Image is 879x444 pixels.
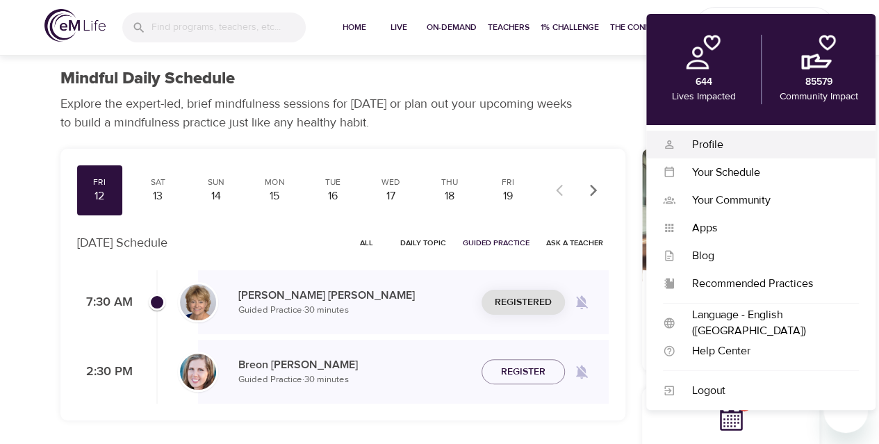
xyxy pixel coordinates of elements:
img: Breon_Michel-min.jpg [180,354,216,390]
div: 16 [315,188,350,204]
div: Language - English ([GEOGRAPHIC_DATA]) [675,307,859,339]
img: community.png [801,35,836,69]
p: Community Impact [779,90,857,104]
div: Recommended Practices [675,276,859,292]
button: All [345,232,389,254]
div: 12 [83,188,117,204]
div: Wed [374,176,409,188]
div: Blog [675,248,859,264]
input: Find programs, teachers, etc... [151,13,306,42]
div: Logout [675,383,859,399]
span: Remind me when a class goes live every Friday at 2:30 PM [565,355,598,388]
div: Sat [140,176,175,188]
div: Thu [432,176,467,188]
p: Breon [PERSON_NAME] [238,356,470,373]
p: Guided Practice · 30 minutes [238,304,470,318]
button: Registered [482,290,565,315]
div: Help Center [675,343,859,359]
span: Ask a Teacher [546,236,603,249]
div: Your Schedule [675,165,859,181]
div: Mon [257,176,292,188]
h1: Mindful Daily Schedule [60,69,235,89]
span: Teachers [488,20,529,35]
button: Daily Topic [395,232,452,254]
p: 2:30 PM [77,363,133,381]
p: [DATE] Schedule [77,233,167,252]
span: Daily Topic [400,236,446,249]
img: personal.png [686,35,721,69]
p: 7:30 AM [77,293,133,312]
p: Explore the expert-led, brief mindfulness sessions for [DATE] or plan out your upcoming weeks to ... [60,94,582,132]
img: logo [44,9,106,42]
span: Live [382,20,416,35]
div: Apps [675,220,859,236]
span: Guided Practice [463,236,529,249]
button: Ask a Teacher [541,232,609,254]
span: Home [338,20,371,35]
p: 85579 [805,75,832,90]
span: The Connection [610,20,680,35]
div: 19 [491,188,525,204]
img: Lisa_Wickham-min.jpg [180,284,216,320]
div: 14 [199,188,233,204]
div: Tue [315,176,350,188]
button: Guided Practice [457,232,535,254]
span: On-Demand [427,20,477,35]
span: Register [501,363,545,381]
div: Your Community [675,192,859,208]
p: Lives Impacted [671,90,735,104]
div: Fri [491,176,525,188]
span: 1% Challenge [541,20,599,35]
div: 17 [374,188,409,204]
iframe: Button to launch messaging window [823,388,868,433]
span: All [350,236,384,249]
span: Registered [495,294,552,311]
p: [PERSON_NAME] [PERSON_NAME] [238,287,470,304]
div: Fri [83,176,117,188]
div: 18 [432,188,467,204]
div: 13 [140,188,175,204]
div: 15 [257,188,292,204]
div: Sun [199,176,233,188]
button: Register [482,359,565,385]
p: 644 [695,75,712,90]
p: Guided Practice · 30 minutes [238,373,470,387]
div: Profile [675,137,859,153]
